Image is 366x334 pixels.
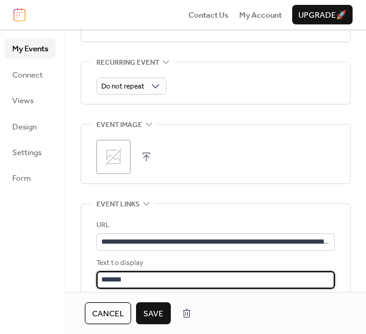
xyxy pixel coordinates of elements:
[96,219,332,231] div: URL
[12,43,48,55] span: My Events
[298,9,346,21] span: Upgrade 🚀
[5,90,56,110] a: Views
[96,257,332,269] div: Text to display
[5,38,56,58] a: My Events
[12,95,34,107] span: Views
[12,69,43,81] span: Connect
[188,9,229,21] a: Contact Us
[5,65,56,84] a: Connect
[5,168,56,187] a: Form
[136,302,171,324] button: Save
[96,140,131,174] div: ;
[85,302,131,324] button: Cancel
[12,172,31,184] span: Form
[96,198,140,211] span: Event links
[5,117,56,136] a: Design
[92,308,124,320] span: Cancel
[292,5,353,24] button: Upgrade🚀
[239,9,282,21] a: My Account
[96,56,159,68] span: Recurring event
[12,147,41,159] span: Settings
[101,79,145,93] span: Do not repeat
[143,308,163,320] span: Save
[5,142,56,162] a: Settings
[96,119,142,131] span: Event image
[13,8,26,21] img: logo
[111,20,154,32] span: Hide end time
[12,121,37,133] span: Design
